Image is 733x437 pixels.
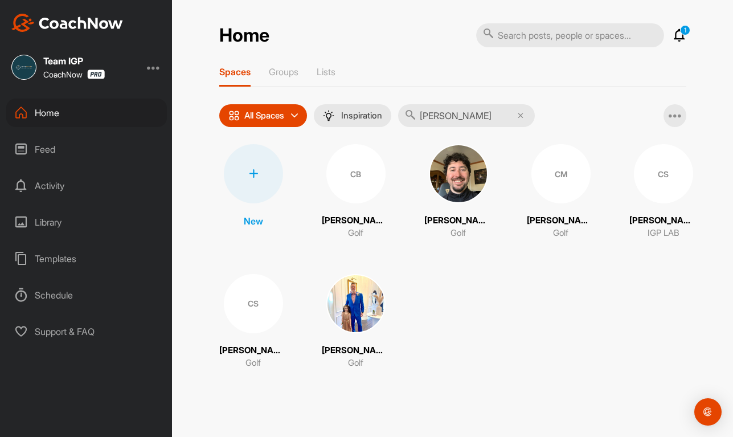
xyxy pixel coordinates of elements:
p: Golf [348,357,363,370]
img: CoachNow Pro [87,70,105,79]
a: CS[PERSON_NAME]Golf [219,274,288,370]
img: icon [228,110,240,121]
div: Schedule [6,281,167,309]
p: Inspiration [341,111,382,120]
h2: Home [219,24,269,47]
p: IGP LAB [648,227,679,240]
p: 1 [680,25,690,35]
p: [PERSON_NAME] [219,344,288,357]
div: CB [326,144,386,203]
div: Support & FAQ [6,317,167,346]
div: CM [531,144,591,203]
p: [PERSON_NAME] [322,214,390,227]
p: [PERSON_NAME] [322,344,390,357]
a: [PERSON_NAME]Golf [322,274,390,370]
p: Groups [269,66,298,77]
div: Home [6,99,167,127]
img: square_08ca2f722bb23f972c027e32a76471fd.jpg [326,274,386,333]
p: New [244,214,263,228]
img: square_9f93f7697f7b29552b29e1fde1a77364.jpg [11,55,36,80]
p: Golf [553,227,568,240]
p: Golf [245,357,261,370]
p: Lists [317,66,335,77]
div: CoachNow [43,70,105,79]
img: CoachNow [11,14,123,32]
img: square_00d1faeb6702171f31adea21726c46d2.jpg [429,144,488,203]
div: Team IGP [43,56,105,66]
div: CS [224,274,283,333]
input: Search... [398,104,535,127]
p: Golf [348,227,363,240]
a: CM[PERSON_NAME]Golf [527,144,595,240]
p: [PERSON_NAME] [527,214,595,227]
input: Search posts, people or spaces... [476,23,664,47]
p: [PERSON_NAME] [424,214,493,227]
a: [PERSON_NAME]Golf [424,144,493,240]
div: Activity [6,171,167,200]
p: All Spaces [244,111,284,120]
div: Templates [6,244,167,273]
p: [PERSON_NAME] [629,214,698,227]
p: Golf [451,227,466,240]
a: CS[PERSON_NAME]IGP LAB [629,144,698,240]
img: menuIcon [323,110,334,121]
div: Library [6,208,167,236]
a: CB[PERSON_NAME]Golf [322,144,390,240]
div: Open Intercom Messenger [694,398,722,426]
p: Spaces [219,66,251,77]
div: Feed [6,135,167,164]
div: CS [634,144,693,203]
